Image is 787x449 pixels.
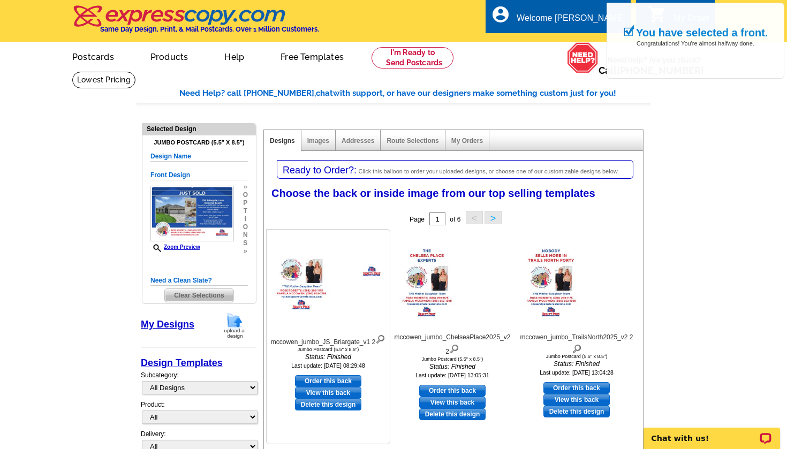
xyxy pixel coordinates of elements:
div: Jumbo Postcard (5.5" x 8.5") [269,347,387,352]
span: Ready to Order?: [283,165,357,176]
a: View this back [295,387,361,399]
i: account_circle [491,5,510,24]
img: view design details [375,332,385,344]
span: Page [410,216,425,223]
div: Welcome [PERSON_NAME] [517,13,625,28]
div: Product: [141,400,256,429]
div: Jumbo Postcard (5.5" x 8.5") [518,354,635,359]
small: Last update: [DATE] 13:04:28 [540,369,614,376]
h4: Jumbo Postcard (5.5" x 8.5") [150,139,248,146]
span: o [243,191,248,199]
a: Design Templates [141,357,223,368]
span: chat [316,88,333,98]
a: Postcards [55,43,131,69]
a: Route Selections [387,137,438,144]
span: o [243,223,248,231]
span: p [243,199,248,207]
div: Jumbo Postcard (5.5" x 8.5") [393,356,511,362]
span: i [243,215,248,223]
iframe: LiveChat chat widget [637,415,787,449]
a: Addresses [342,137,374,144]
img: view design details [572,342,582,354]
i: Status: Finished [269,352,387,362]
a: Zoom Preview [150,244,200,250]
div: Need Help? call [PHONE_NUMBER], with support, or have our designers make something custom just fo... [179,87,650,100]
h5: Design Name [150,151,248,162]
a: Images [307,137,329,144]
a: Same Day Design, Print, & Mail Postcards. Over 1 Million Customers. [72,13,319,33]
img: small-thumb.jpg [150,186,234,241]
a: Designs [270,137,295,144]
img: upload-design [221,312,248,339]
span: Congratulations! You're almost halfway done. [637,29,754,47]
img: check_mark.png [623,25,634,36]
span: of 6 [450,216,460,223]
h5: Front Design [150,170,248,180]
span: » [243,247,248,255]
span: Clear Selections [165,289,233,302]
h5: Need a Clean Slate? [150,276,248,286]
small: Last update: [DATE] 13:05:31 [415,372,489,378]
a: My Designs [141,319,194,330]
span: » [243,183,248,191]
button: < [466,211,483,224]
small: Last update: [DATE] 08:29:48 [291,362,365,369]
a: View this back [543,394,610,406]
a: Delete this design [295,399,361,410]
span: t [243,207,248,215]
a: Products [133,43,206,69]
span: s [243,239,248,247]
span: Choose the back or inside image from our top selling templates [271,187,595,199]
a: use this design [295,375,361,387]
h4: Same Day Design, Print, & Mail Postcards. Over 1 Million Customers. [100,25,319,33]
a: use this design [543,382,610,394]
a: use this design [419,385,486,397]
span: Click this balloon to order your uploaded designs, or choose one of our customizable designs below. [358,168,619,174]
a: My Orders [451,137,483,144]
img: mccowen_jumbo_JS_Briargate_v1 2 [269,244,387,321]
span: n [243,231,248,239]
div: Subcategory: [141,370,256,400]
div: mccowen_jumbo_ChelseaPlace2025_v2 2 [393,332,511,356]
i: Status: Finished [393,362,511,371]
div: Selected Design [142,124,256,134]
span: Call [599,65,704,76]
i: Status: Finished [518,359,635,369]
a: Help [207,43,261,69]
img: help [567,42,599,73]
a: View this back [419,397,486,408]
a: Delete this design [419,408,486,420]
span: Need help? Are you stuck? [599,55,709,76]
a: Delete this design [543,406,610,417]
img: view design details [449,342,459,354]
a: Free Templates [263,43,361,69]
button: > [485,211,502,224]
img: mccowen_jumbo_TrailsNorth2025_v2 2 [518,244,635,321]
div: mccowen_jumbo_TrailsNorth2025_v2 2 [518,332,635,354]
h1: You have selected a front. [636,27,768,39]
img: mccowen_jumbo_ChelseaPlace2025_v2 2 [393,244,511,321]
div: mccowen_jumbo_JS_Briargate_v1 2 [269,332,387,347]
